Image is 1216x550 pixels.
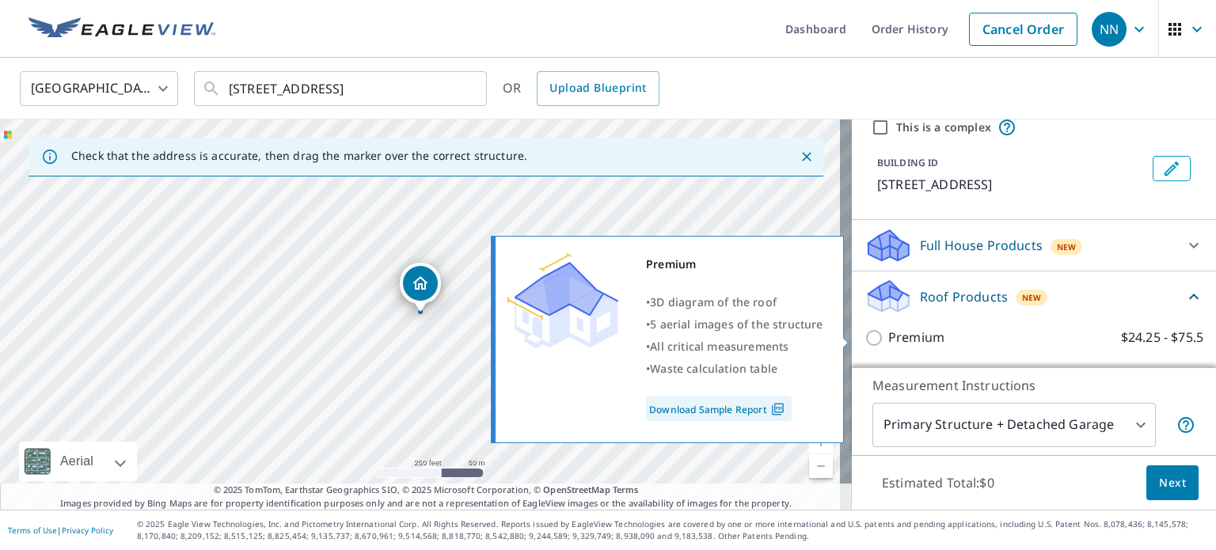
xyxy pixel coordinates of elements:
[1146,465,1199,501] button: Next
[864,226,1203,264] div: Full House ProductsNew
[537,71,659,106] a: Upload Blueprint
[543,484,610,495] a: OpenStreetMap
[646,336,823,358] div: •
[503,71,659,106] div: OR
[872,376,1195,395] p: Measurement Instructions
[1153,156,1191,181] button: Edit building 1
[646,396,792,421] a: Download Sample Report
[1176,415,1195,434] span: Your report will include the primary structure and a detached garage if one exists.
[1057,241,1077,253] span: New
[8,525,113,535] p: |
[920,236,1043,255] p: Full House Products
[767,402,788,416] img: Pdf Icon
[55,442,98,481] div: Aerial
[969,13,1077,46] a: Cancel Order
[1022,291,1042,304] span: New
[796,146,817,167] button: Close
[71,149,527,163] p: Check that the address is accurate, then drag the marker over the correct structure.
[864,278,1203,315] div: Roof ProductsNew
[650,339,788,354] span: All critical measurements
[400,263,441,312] div: Dropped pin, building 1, Residential property, 101 Hickory Cir Union, MO 63084
[137,518,1208,542] p: © 2025 Eagle View Technologies, Inc. and Pictometry International Corp. All Rights Reserved. Repo...
[646,253,823,275] div: Premium
[613,484,639,495] a: Terms
[229,66,454,111] input: Search by address or latitude-longitude
[809,454,833,478] a: Current Level 17, Zoom Out
[646,358,823,380] div: •
[650,361,777,376] span: Waste calculation table
[28,17,215,41] img: EV Logo
[646,313,823,336] div: •
[1121,328,1203,347] p: $24.25 - $75.5
[1159,473,1186,493] span: Next
[888,328,944,347] p: Premium
[646,291,823,313] div: •
[869,465,1007,500] p: Estimated Total: $0
[920,287,1008,306] p: Roof Products
[549,78,646,98] span: Upload Blueprint
[650,294,777,309] span: 3D diagram of the roof
[214,484,639,497] span: © 2025 TomTom, Earthstar Geographics SIO, © 2025 Microsoft Corporation, ©
[650,317,823,332] span: 5 aerial images of the structure
[62,525,113,536] a: Privacy Policy
[20,66,178,111] div: [GEOGRAPHIC_DATA]
[1092,12,1127,47] div: NN
[19,442,137,481] div: Aerial
[8,525,57,536] a: Terms of Use
[507,253,618,348] img: Premium
[896,119,991,135] label: This is a complex
[877,156,938,169] p: BUILDING ID
[877,175,1146,194] p: [STREET_ADDRESS]
[872,403,1156,447] div: Primary Structure + Detached Garage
